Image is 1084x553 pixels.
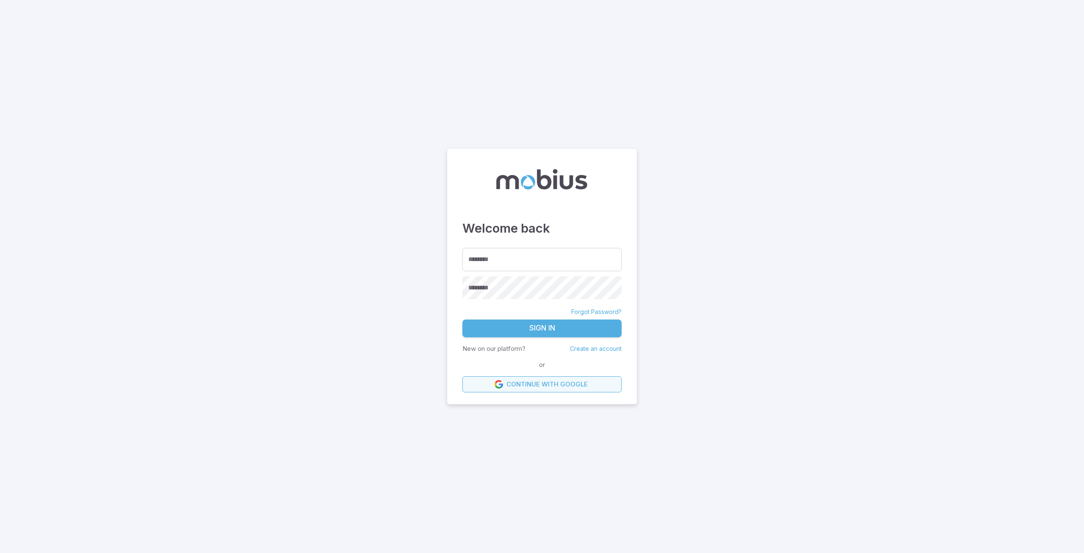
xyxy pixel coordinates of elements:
[462,344,525,353] p: New on our platform?
[462,320,622,337] button: Sign In
[571,308,622,316] a: Forgot Password?
[537,360,547,370] span: or
[462,219,622,238] h3: Welcome back
[570,345,622,352] a: Create an account
[462,376,622,392] a: Continue with Google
